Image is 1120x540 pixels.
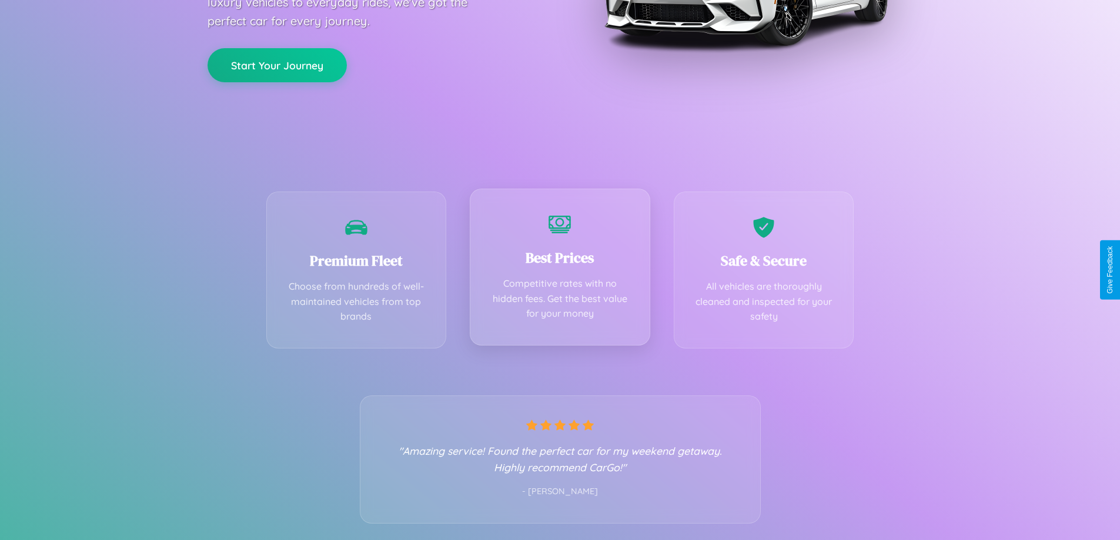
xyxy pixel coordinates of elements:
h3: Premium Fleet [285,251,429,270]
h3: Best Prices [488,248,632,267]
div: Give Feedback [1106,246,1114,294]
p: Competitive rates with no hidden fees. Get the best value for your money [488,276,632,321]
p: All vehicles are thoroughly cleaned and inspected for your safety [692,279,836,324]
p: Choose from hundreds of well-maintained vehicles from top brands [285,279,429,324]
p: - [PERSON_NAME] [384,484,737,499]
h3: Safe & Secure [692,251,836,270]
p: "Amazing service! Found the perfect car for my weekend getaway. Highly recommend CarGo!" [384,442,737,475]
button: Start Your Journey [208,48,347,82]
